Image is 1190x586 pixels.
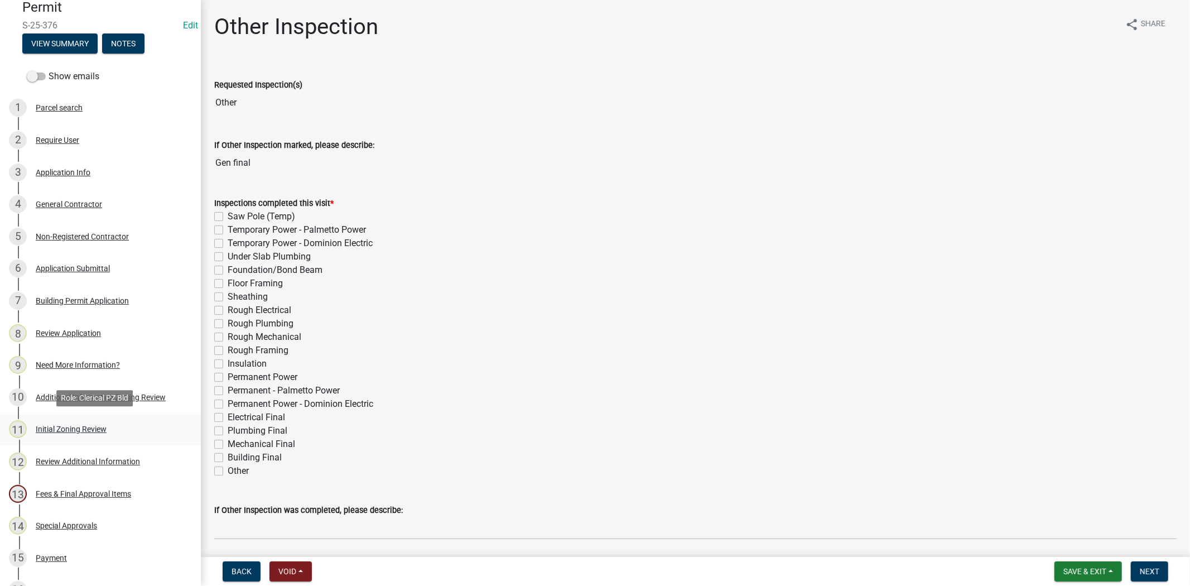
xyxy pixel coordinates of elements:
[9,260,27,277] div: 6
[36,329,101,337] div: Review Application
[9,356,27,374] div: 9
[1116,13,1174,35] button: shareShare
[1063,567,1106,576] span: Save & Exit
[228,438,295,451] label: Mechanical Final
[1054,561,1122,582] button: Save & Exit
[228,424,287,438] label: Plumbing Final
[36,522,97,530] div: Special Approvals
[232,567,252,576] span: Back
[228,223,366,237] label: Temporary Power - Palmetto Power
[183,20,198,31] a: Edit
[36,136,79,144] div: Require User
[22,33,98,54] button: View Summary
[228,290,268,304] label: Sheathing
[9,228,27,246] div: 5
[36,104,83,112] div: Parcel search
[36,233,129,241] div: Non-Registered Contractor
[228,344,288,357] label: Rough Framing
[214,507,403,515] label: If Other Inspection was completed, please describe:
[36,200,102,208] div: General Contractor
[228,210,295,223] label: Saw Pole (Temp)
[9,164,27,181] div: 3
[9,388,27,406] div: 10
[269,561,312,582] button: Void
[228,263,322,277] label: Foundation/Bond Beam
[102,40,144,49] wm-modal-confirm: Notes
[9,131,27,149] div: 2
[36,425,107,433] div: Initial Zoning Review
[228,330,301,344] label: Rough Mechanical
[228,237,373,250] label: Temporary Power - Dominion Electric
[228,277,283,290] label: Floor Framing
[36,297,129,305] div: Building Permit Application
[278,567,296,576] span: Void
[183,20,198,31] wm-modal-confirm: Edit Application Number
[228,357,267,371] label: Insulation
[36,393,166,401] div: Additional Information Zoning Review
[9,195,27,213] div: 4
[228,317,293,330] label: Rough Plumbing
[214,81,302,89] label: Requested Inspection(s)
[36,361,120,369] div: Need More Information?
[1131,561,1168,582] button: Next
[36,554,67,562] div: Payment
[228,250,311,263] label: Under Slab Plumbing
[9,485,27,503] div: 13
[9,292,27,310] div: 7
[27,70,99,83] label: Show emails
[223,561,261,582] button: Back
[228,371,297,384] label: Permanent Power
[36,458,140,465] div: Review Additional Information
[214,142,374,150] label: If Other Inspection marked, please describe:
[36,490,131,498] div: Fees & Final Approval Items
[9,549,27,567] div: 15
[228,411,285,424] label: Electrical Final
[9,517,27,535] div: 14
[228,397,373,411] label: Permanent Power - Dominion Electric
[22,20,179,31] span: S-25-376
[36,169,90,176] div: Application Info
[214,200,334,208] label: Inspections completed this visit
[9,324,27,342] div: 8
[228,464,249,478] label: Other
[228,304,291,317] label: Rough Electrical
[228,384,340,397] label: Permanent - Palmetto Power
[1141,18,1165,31] span: Share
[9,420,27,438] div: 11
[22,40,98,49] wm-modal-confirm: Summary
[1140,567,1159,576] span: Next
[56,390,133,406] div: Role: Clerical PZ Bld
[1125,18,1139,31] i: share
[214,13,378,40] h1: Other Inspection
[228,451,282,464] label: Building Final
[9,453,27,470] div: 12
[9,99,27,117] div: 1
[36,265,110,272] div: Application Submittal
[102,33,144,54] button: Notes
